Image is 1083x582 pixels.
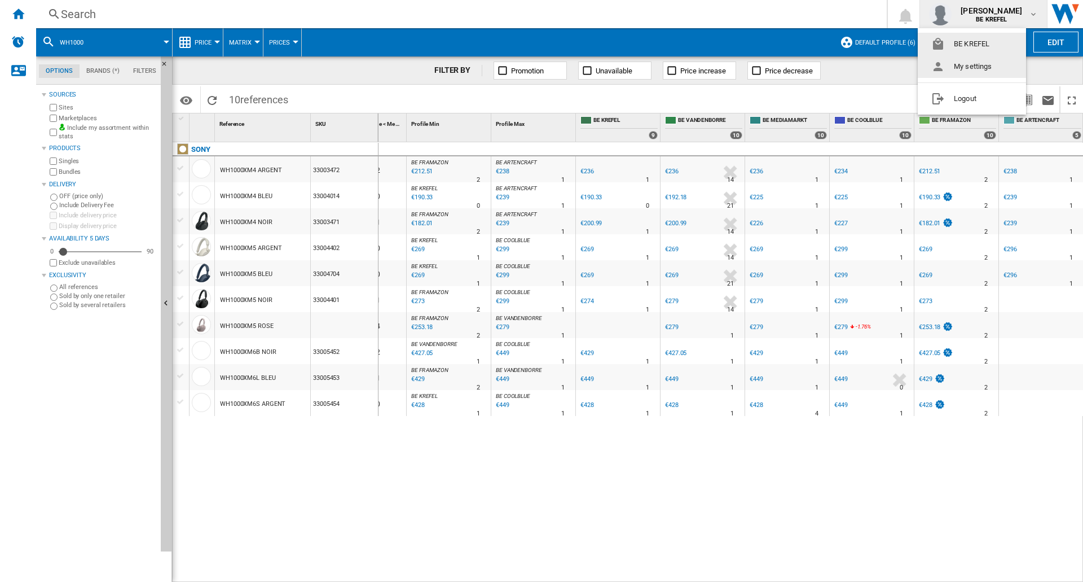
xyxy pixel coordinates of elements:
button: My settings [918,55,1026,78]
button: BE KREFEL [918,33,1026,55]
button: Logout [918,87,1026,110]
